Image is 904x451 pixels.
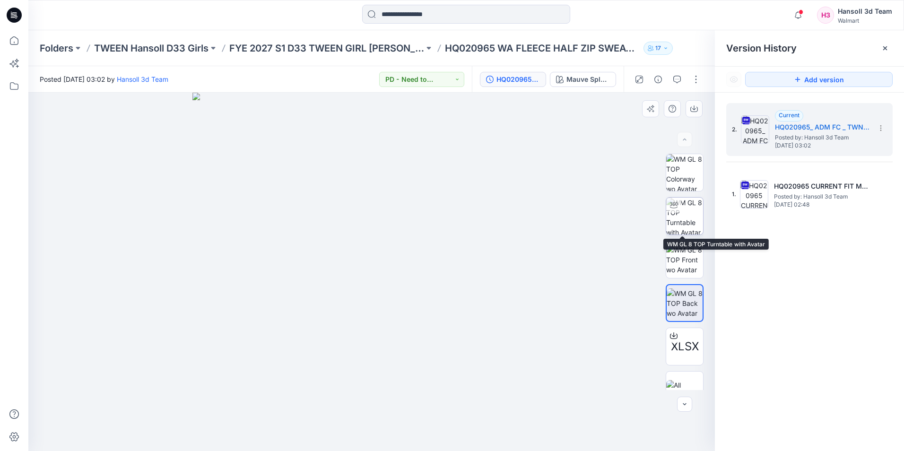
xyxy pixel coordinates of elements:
span: XLSX [671,338,699,355]
img: WM GL 8 TOP Front wo Avatar [666,245,703,275]
button: 17 [643,42,673,55]
span: Version History [726,43,797,54]
p: 17 [655,43,661,53]
button: HQ020965_ ADM FC _ TWN FLEECE HALF ZIP SWEATSHIRT_CURRENT FIT M [480,72,546,87]
button: Close [881,44,889,52]
img: WM GL 8 TOP Colorway wo Avatar [666,154,703,191]
img: eyJhbGciOiJIUzI1NiIsImtpZCI6IjAiLCJzbHQiOiJzZXMiLCJ0eXAiOiJKV1QifQ.eyJkYXRhIjp7InR5cGUiOiJzdG9yYW... [192,93,551,451]
span: Posted by: Hansoll 3d Team [775,133,869,142]
p: HQ020965 WA FLEECE HALF ZIP SWEATSHIRT CURRENT FIT M [445,42,640,55]
a: Hansoll 3d Team [117,75,168,83]
div: HQ020965_ ADM FC _ TWN FLEECE HALF ZIP SWEATSHIRT_CURRENT FIT M [496,74,540,85]
a: Folders [40,42,73,55]
div: Hansoll 3d Team [838,6,892,17]
button: Mauve Splash [550,72,616,87]
button: Add version [745,72,893,87]
img: All colorways [666,380,703,400]
a: TWEEN Hansoll D33 Girls [94,42,209,55]
img: WM GL 8 TOP Back wo Avatar [667,288,703,318]
span: [DATE] 02:48 [774,201,869,208]
a: FYE 2027 S1 D33 TWEEN GIRL [PERSON_NAME] [229,42,424,55]
span: Posted by: Hansoll 3d Team [774,192,869,201]
span: [DATE] 03:02 [775,142,869,149]
button: Details [651,72,666,87]
img: HQ020965 CURRENT FIT M SIZE [740,180,768,208]
span: Current [779,112,800,119]
span: Posted [DATE] 03:02 by [40,74,168,84]
div: H3 [817,7,834,24]
span: 1. [732,190,736,199]
h5: HQ020965_ ADM FC _ TWN FLEECE HALF ZIP SWEATSHIRT_CURRENT FIT M [775,121,869,133]
img: WM GL 8 TOP Turntable with Avatar [666,198,703,234]
span: 2. [732,125,737,134]
img: HQ020965_ ADM FC _ TWN FLEECE HALF ZIP SWEATSHIRT_CURRENT FIT M [741,115,769,144]
h5: HQ020965 CURRENT FIT M SIZE [774,181,869,192]
div: Mauve Splash [566,74,610,85]
button: Show Hidden Versions [726,72,741,87]
div: Walmart [838,17,892,24]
